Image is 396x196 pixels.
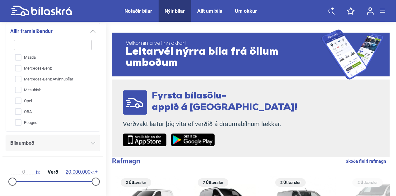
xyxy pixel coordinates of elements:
[165,8,185,14] a: Nýir bílar
[112,30,390,80] a: Velkomin á vefinn okkar!Leitarvél nýrra bíla frá öllum umboðum
[367,7,374,15] img: user-login.svg
[125,8,152,14] a: Notaðir bílar
[66,169,95,175] span: kr.
[346,157,386,165] a: Skoða fleiri rafmagn
[112,157,140,165] b: Rafmagn
[10,139,34,148] span: Bílaumboð
[46,170,60,175] span: Verð
[124,178,148,187] span: 2 Útfærslur
[123,120,297,128] p: Verðvakt lætur þig vita ef verðið á draumabílnum lækkar.
[278,178,303,187] span: 2 Útfærslur
[235,8,257,14] a: Um okkur
[10,27,53,36] span: Allir framleiðendur
[152,91,297,112] span: Fyrsta bílasölu- appið á [GEOGRAPHIC_DATA]!
[126,47,321,69] span: Leitarvél nýrra bíla frá öllum umboðum
[201,178,225,187] span: 7 Útfærslur
[356,178,380,187] span: 2 Útfærslur
[126,40,321,47] span: Velkomin á vefinn okkar!
[11,169,40,175] span: kr.
[198,8,223,14] a: Allt um bíla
